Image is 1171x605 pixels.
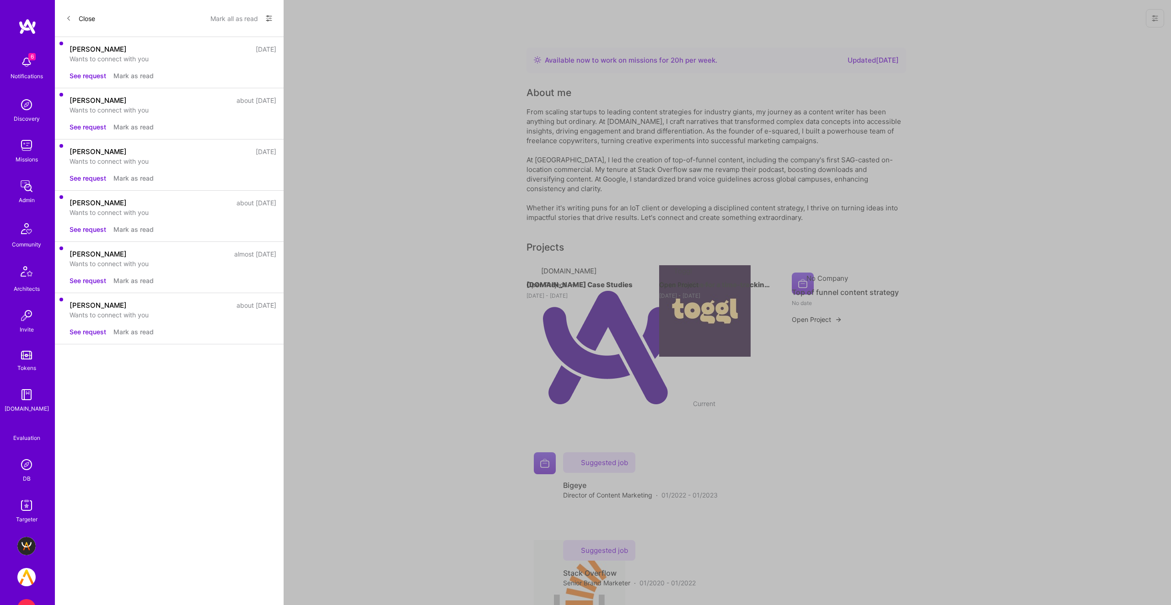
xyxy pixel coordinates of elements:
[234,249,276,259] div: almost [DATE]
[70,71,106,80] button: See request
[70,225,106,234] button: See request
[70,156,276,166] div: Wants to connect with you
[70,54,276,64] div: Wants to connect with you
[17,53,36,71] img: bell
[113,225,154,234] button: Mark as read
[70,327,106,337] button: See request
[70,310,276,320] div: Wants to connect with you
[16,155,38,164] div: Missions
[15,537,38,555] a: BuildTeam
[70,249,127,259] div: [PERSON_NAME]
[21,351,32,359] img: tokens
[70,208,276,217] div: Wants to connect with you
[113,173,154,183] button: Mark as read
[23,426,30,433] i: icon SelectionTeam
[17,537,36,555] img: BuildTeam
[5,404,49,413] div: [DOMAIN_NAME]
[70,122,106,132] button: See request
[17,306,36,325] img: Invite
[17,96,36,114] img: discovery
[16,514,38,524] div: Targeter
[113,71,154,80] button: Mark as read
[20,325,34,334] div: Invite
[18,18,37,35] img: logo
[210,11,258,26] button: Mark all as read
[15,568,38,586] a: A.Team: internal dev team - join us in developing the A.Team platform
[14,114,40,123] div: Discovery
[17,136,36,155] img: teamwork
[70,259,276,268] div: Wants to connect with you
[70,147,127,156] div: [PERSON_NAME]
[11,71,43,81] div: Notifications
[256,44,276,54] div: [DATE]
[17,363,36,373] div: Tokens
[70,44,127,54] div: [PERSON_NAME]
[236,96,276,105] div: about [DATE]
[256,147,276,156] div: [DATE]
[12,240,41,249] div: Community
[236,198,276,208] div: about [DATE]
[66,11,95,26] button: Close
[70,105,276,115] div: Wants to connect with you
[17,568,36,586] img: A.Team: internal dev team - join us in developing the A.Team platform
[17,385,36,404] img: guide book
[113,327,154,337] button: Mark as read
[70,198,127,208] div: [PERSON_NAME]
[70,173,106,183] button: See request
[113,276,154,285] button: Mark as read
[16,218,38,240] img: Community
[113,122,154,132] button: Mark as read
[28,53,36,60] span: 6
[70,300,127,310] div: [PERSON_NAME]
[14,284,40,294] div: Architects
[17,177,36,195] img: admin teamwork
[23,474,31,483] div: DB
[236,300,276,310] div: about [DATE]
[70,96,127,105] div: [PERSON_NAME]
[16,262,38,284] img: Architects
[19,195,35,205] div: Admin
[17,455,36,474] img: Admin Search
[13,433,40,443] div: Evaluation
[70,276,106,285] button: See request
[17,496,36,514] img: Skill Targeter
